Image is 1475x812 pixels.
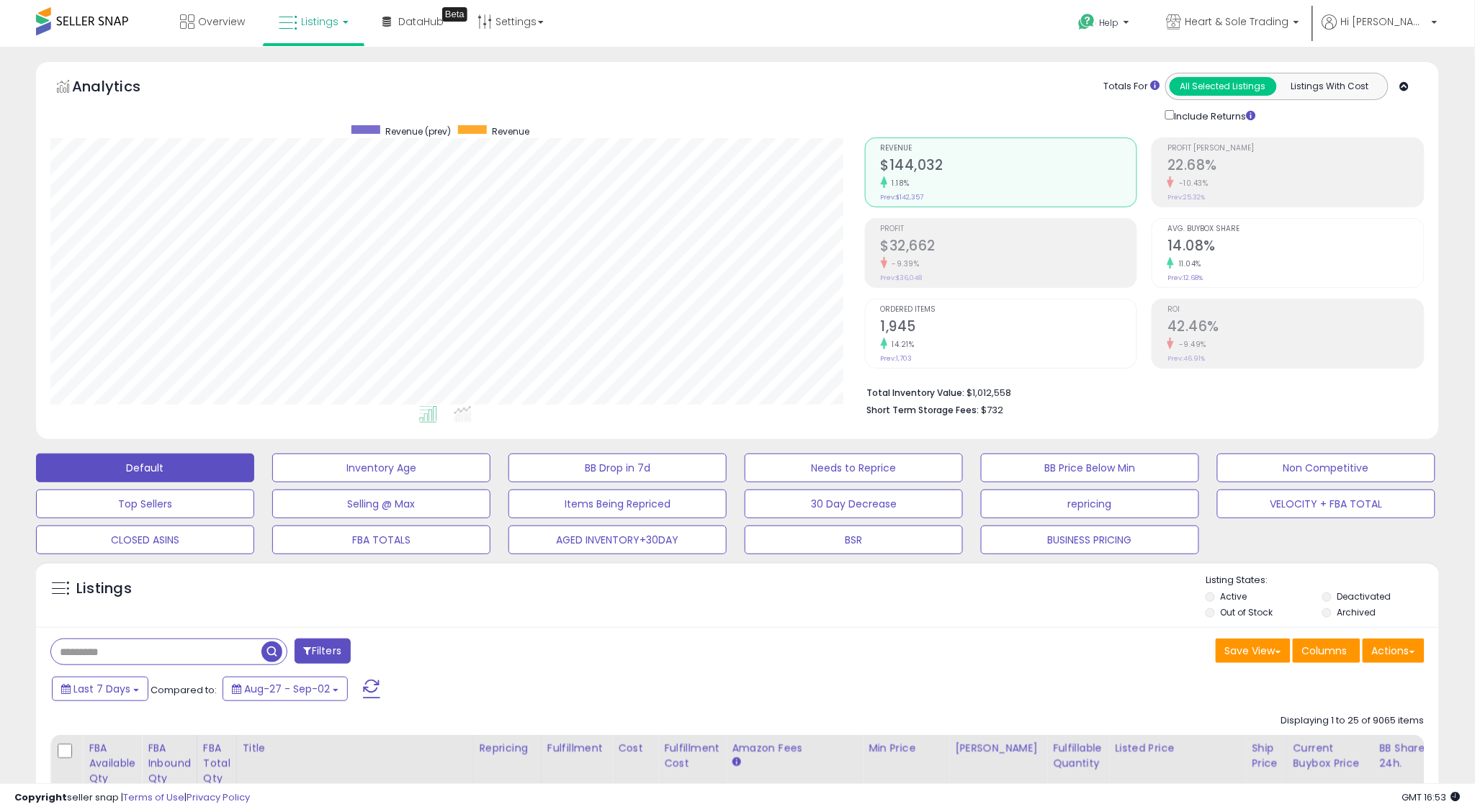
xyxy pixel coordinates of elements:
label: Out of Stock [1221,606,1273,618]
small: -9.49% [1174,339,1206,350]
span: Heart & Sole Trading [1185,14,1289,29]
a: Hi [PERSON_NAME] [1322,14,1438,47]
small: 1.18% [887,178,910,189]
small: Prev: 12.68% [1167,274,1203,282]
div: FBA Total Qty [203,741,230,786]
button: Items Being Repriced [508,490,727,518]
button: CLOSED ASINS [36,525,254,554]
button: Selling @ Max [272,490,490,518]
span: Ordered Items [881,306,1137,314]
h2: 1,945 [881,318,1137,338]
small: Amazon Fees. [732,756,740,769]
span: ROI [1167,306,1424,314]
button: Actions [1363,639,1425,663]
button: BB Price Below Min [981,454,1199,482]
div: Displaying 1 to 25 of 9065 items [1281,714,1425,728]
small: -9.39% [887,258,920,269]
span: Overview [198,14,245,29]
h5: Listings [76,579,132,599]
small: -10.43% [1174,178,1209,189]
li: $1,012,558 [867,383,1415,400]
small: Prev: $142,357 [881,193,924,202]
button: 30 Day Decrease [745,490,963,518]
small: Prev: 46.91% [1167,354,1205,363]
button: BB Drop in 7d [508,454,727,482]
button: Inventory Age [272,454,490,482]
button: Last 7 Days [52,677,148,701]
h2: 14.08% [1167,238,1424,257]
div: seller snap | | [14,791,250,805]
label: Archived [1337,606,1376,618]
span: Profit [881,225,1137,233]
h2: 42.46% [1167,318,1424,338]
strong: Copyright [14,790,67,804]
button: VELOCITY + FBA TOTAL [1217,490,1435,518]
div: Fulfillable Quantity [1053,741,1103,771]
i: Get Help [1078,13,1096,31]
div: Amazon Fees [732,741,856,756]
span: Avg. Buybox Share [1167,225,1424,233]
small: Prev: 1,703 [881,354,913,363]
a: Privacy Policy [187,790,250,804]
button: repricing [981,490,1199,518]
div: Fulfillment [547,741,606,756]
div: BB Share 24h. [1380,741,1433,771]
span: $732 [982,403,1004,417]
div: Current Buybox Price [1294,741,1368,771]
label: Active [1221,590,1247,603]
span: 2025-09-10 16:53 GMT [1402,790,1461,804]
span: Hi [PERSON_NAME] [1341,14,1427,29]
button: FBA TOTALS [272,525,490,554]
div: Ship Price [1252,741,1281,771]
button: Top Sellers [36,490,254,518]
button: AGED INVENTORY+30DAY [508,525,727,554]
div: [PERSON_NAME] [955,741,1041,756]
b: Total Inventory Value: [867,387,965,399]
b: Short Term Storage Fees: [867,404,979,416]
h5: Analytics [72,76,169,100]
button: Aug-27 - Sep-02 [223,677,348,701]
span: Revenue (prev) [385,125,451,137]
span: Last 7 Days [73,682,130,696]
button: Non Competitive [1217,454,1435,482]
span: Compared to: [151,683,217,697]
span: Profit [PERSON_NAME] [1167,145,1424,153]
span: Help [1100,17,1119,29]
span: DataHub [398,14,444,29]
button: Save View [1216,639,1291,663]
button: Columns [1293,639,1360,663]
button: BSR [745,525,963,554]
span: Revenue [881,145,1137,153]
div: Title [243,741,467,756]
a: Help [1067,2,1144,47]
span: Columns [1302,644,1348,658]
label: Deactivated [1337,590,1391,603]
button: Default [36,454,254,482]
a: Terms of Use [123,790,184,804]
button: Listings With Cost [1276,77,1384,96]
div: Min Price [869,741,943,756]
h2: $32,662 [881,238,1137,257]
div: Listed Price [1115,741,1239,756]
span: Listings [301,14,339,29]
div: Fulfillment Cost [664,741,719,771]
button: Needs to Reprice [745,454,963,482]
p: Listing States: [1206,574,1439,587]
button: BUSINESS PRICING [981,525,1199,554]
div: Cost [618,741,652,756]
div: Repricing [480,741,535,756]
small: Prev: $36,048 [881,274,923,282]
div: FBA Available Qty [89,741,135,786]
h2: 22.68% [1167,157,1424,176]
span: Aug-27 - Sep-02 [244,682,330,696]
div: FBA inbound Qty [148,741,191,786]
div: Include Returns [1155,107,1273,123]
small: Prev: 25.32% [1167,193,1205,202]
span: Revenue [492,125,529,137]
small: 14.21% [887,339,915,350]
button: All Selected Listings [1170,77,1277,96]
button: Filters [295,639,351,664]
div: Tooltip anchor [442,7,467,22]
h2: $144,032 [881,157,1137,176]
div: Totals For [1104,80,1160,94]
